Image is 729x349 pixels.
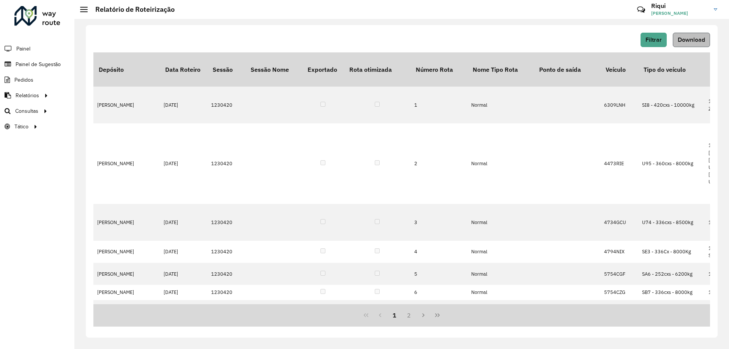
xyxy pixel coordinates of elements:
td: 1230420 [207,300,245,322]
td: 4473RIE [600,123,638,204]
td: SE3 - 336Cx - 8000Kg [638,241,705,263]
td: U74 - 336cxs - 8500kg [638,204,705,241]
td: SI8 - 420cxs - 10000kg [638,87,705,123]
td: 7 [410,300,467,322]
td: 4 [410,241,467,263]
td: Normal [467,300,534,322]
td: [PERSON_NAME] [93,263,160,285]
td: 5754CGF [600,263,638,285]
td: [DATE] [160,123,207,204]
td: 5 [410,263,467,285]
td: 5754CZG [600,285,638,300]
span: Tático [14,123,28,131]
td: SA6 - 252cxs - 6200kg [638,263,705,285]
td: [PERSON_NAME] [93,241,160,263]
td: SC7 - 336cxs - 8100kg [638,300,705,322]
th: Tipo do veículo [638,52,705,87]
td: 1230420 [207,87,245,123]
button: 1 [387,308,402,322]
button: Filtrar [641,33,667,47]
span: Painel [16,45,30,53]
td: Normal [467,123,534,204]
td: [PERSON_NAME] [93,285,160,300]
td: [DATE] [160,300,207,322]
td: [PERSON_NAME] [93,300,160,322]
td: U95 - 360cxs - 8000kg [638,123,705,204]
td: Normal [467,204,534,241]
td: 6309LNH [600,87,638,123]
a: Contato Rápido [633,2,649,18]
th: Ponto de saída [534,52,600,87]
th: Rota otimizada [344,52,410,87]
td: 1230420 [207,263,245,285]
td: [DATE] [160,204,207,241]
td: Normal [467,241,534,263]
td: 5767UGN [600,300,638,322]
th: Número Rota [410,52,467,87]
button: 2 [402,308,416,322]
span: Filtrar [645,36,662,43]
th: Veículo [600,52,638,87]
span: Download [678,36,705,43]
td: [DATE] [160,241,207,263]
button: Last Page [430,308,445,322]
td: [DATE] [160,87,207,123]
th: Depósito [93,52,160,87]
td: [DATE] [160,263,207,285]
span: Relatórios [16,92,39,99]
td: 2 [410,123,467,204]
td: 6 [410,285,467,300]
span: [PERSON_NAME] [651,10,708,17]
td: Normal [467,263,534,285]
td: 1 [410,87,467,123]
td: 3 [410,204,467,241]
td: Normal [467,87,534,123]
td: 1230420 [207,241,245,263]
button: Download [673,33,710,47]
td: 1230420 [207,123,245,204]
td: 1230420 [207,285,245,300]
button: Next Page [416,308,431,322]
td: Normal [467,285,534,300]
th: Sessão [207,52,245,87]
span: Consultas [15,107,38,115]
td: 4734GCU [600,204,638,241]
th: Nome Tipo Rota [467,52,534,87]
th: Exportado [302,52,344,87]
td: [DATE] [160,285,207,300]
td: [PERSON_NAME] [93,123,160,204]
td: SB7 - 336cxs - 8000kg [638,285,705,300]
td: [PERSON_NAME] [93,87,160,123]
h2: Relatório de Roteirização [88,5,175,14]
th: Sessão Nome [245,52,302,87]
td: [PERSON_NAME] [93,204,160,241]
th: Data Roteiro [160,52,207,87]
span: Pedidos [14,76,33,84]
td: 4794NIX [600,241,638,263]
span: Painel de Sugestão [16,60,61,68]
td: 1230420 [207,204,245,241]
h3: Riqui [651,2,708,9]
